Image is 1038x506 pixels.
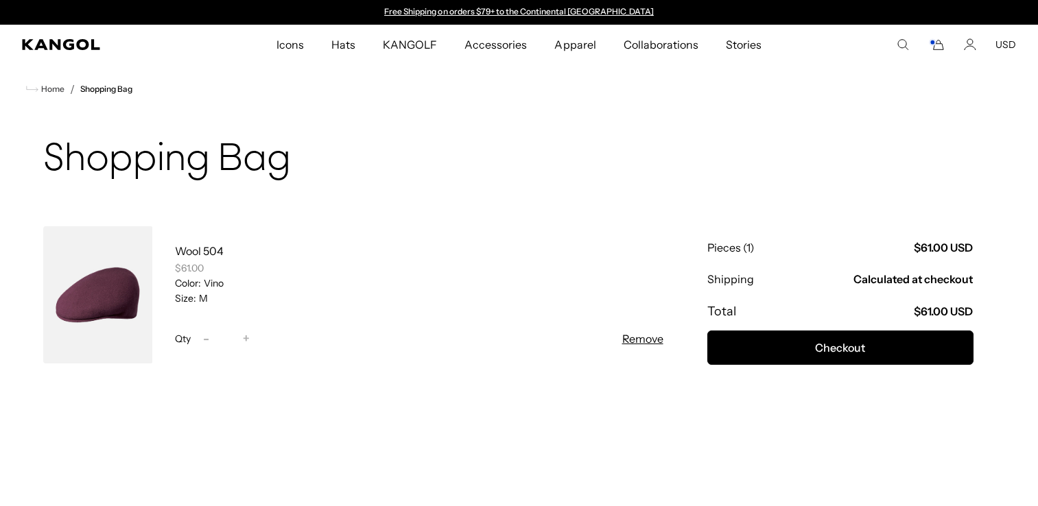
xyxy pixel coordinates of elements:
[928,38,945,51] button: Cart
[64,81,75,97] li: /
[914,240,973,255] p: $61.00 USD
[196,330,217,347] button: -
[276,25,304,64] span: Icons
[451,25,541,64] a: Accessories
[624,25,698,64] span: Collaborations
[175,277,201,289] dt: Color:
[201,277,224,289] dd: Vino
[914,304,973,319] p: $61.00 USD
[217,330,236,347] input: Quantity for Wool 504
[995,38,1016,51] button: USD
[175,244,224,258] a: Wool 504
[383,25,437,64] span: KANGOLF
[26,83,64,95] a: Home
[378,7,661,18] div: Announcement
[726,25,762,64] span: Stories
[554,25,595,64] span: Apparel
[203,330,209,348] span: -
[622,330,663,347] button: Remove Wool 504 - Vino / M
[318,25,369,64] a: Hats
[43,138,995,182] h1: Shopping Bag
[38,84,64,94] span: Home
[541,25,609,64] a: Apparel
[707,392,974,429] iframe: PayPal-paypal
[378,7,661,18] div: 1 of 2
[964,38,976,51] a: Account
[384,6,654,16] a: Free Shipping on orders $79+ to the Continental [GEOGRAPHIC_DATA]
[175,333,191,345] span: Qty
[464,25,527,64] span: Accessories
[610,25,712,64] a: Collaborations
[369,25,451,64] a: KANGOLF
[712,25,775,64] a: Stories
[175,262,663,274] div: $61.00
[22,39,182,50] a: Kangol
[707,272,754,287] p: Shipping
[707,240,754,255] p: Pieces (1)
[331,25,355,64] span: Hats
[80,84,132,94] a: Shopping Bag
[707,303,736,320] p: Total
[236,330,257,347] button: +
[175,292,196,304] dt: Size:
[897,38,909,51] summary: Search here
[263,25,318,64] a: Icons
[707,330,974,365] button: Checkout
[853,272,974,287] p: Calculated at checkout
[243,330,250,348] span: +
[378,7,661,18] slideshow-component: Announcement bar
[196,292,208,304] dd: M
